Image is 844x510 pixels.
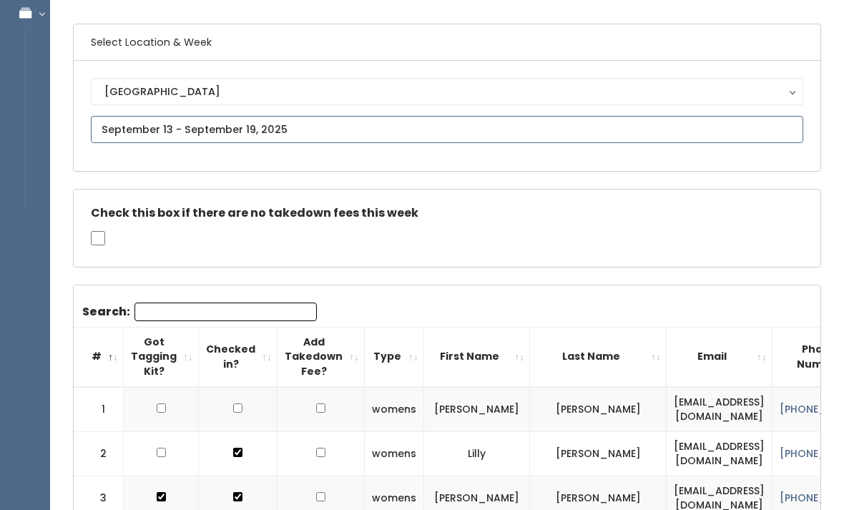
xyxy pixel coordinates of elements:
[424,388,530,433] td: [PERSON_NAME]
[278,328,365,387] th: Add Takedown Fee?: activate to sort column ascending
[667,328,772,387] th: Email: activate to sort column ascending
[667,388,772,433] td: [EMAIL_ADDRESS][DOMAIN_NAME]
[199,328,278,387] th: Checked in?: activate to sort column ascending
[530,432,667,476] td: [PERSON_NAME]
[74,388,124,433] td: 1
[365,388,424,433] td: womens
[74,25,820,62] h6: Select Location & Week
[424,328,530,387] th: First Name: activate to sort column ascending
[134,303,317,322] input: Search:
[91,117,803,144] input: September 13 - September 19, 2025
[104,84,790,100] div: [GEOGRAPHIC_DATA]
[74,432,124,476] td: 2
[424,432,530,476] td: Lilly
[124,328,199,387] th: Got Tagging Kit?: activate to sort column ascending
[530,328,667,387] th: Last Name: activate to sort column ascending
[74,328,124,387] th: #: activate to sort column descending
[530,388,667,433] td: [PERSON_NAME]
[91,79,803,106] button: [GEOGRAPHIC_DATA]
[82,303,317,322] label: Search:
[91,207,803,220] h5: Check this box if there are no takedown fees this week
[667,432,772,476] td: [EMAIL_ADDRESS][DOMAIN_NAME]
[365,328,424,387] th: Type: activate to sort column ascending
[365,432,424,476] td: womens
